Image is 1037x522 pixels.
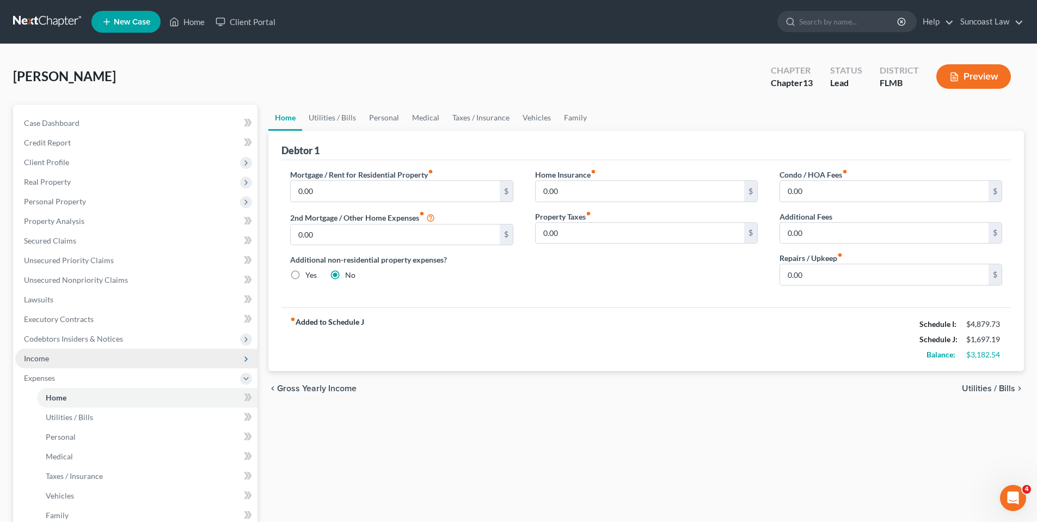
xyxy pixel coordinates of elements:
button: Preview [936,64,1011,89]
i: fiber_manual_record [586,211,591,216]
span: Income [24,354,49,363]
input: -- [780,223,989,244]
span: New Case [114,18,150,26]
a: Medical [37,447,257,466]
label: Mortgage / Rent for Residential Property [290,169,433,180]
a: Credit Report [15,133,257,153]
button: chevron_left Gross Yearly Income [268,384,357,393]
a: Taxes / Insurance [446,105,516,131]
input: -- [291,181,499,202]
a: Medical [406,105,446,131]
a: Utilities / Bills [37,408,257,427]
span: Expenses [24,373,55,383]
div: $ [989,264,1002,285]
strong: Schedule I: [919,319,956,329]
span: Case Dashboard [24,118,79,128]
span: Executory Contracts [24,314,94,324]
span: Utilities / Bills [962,384,1015,393]
span: Taxes / Insurance [46,471,103,481]
span: Codebtors Insiders & Notices [24,334,123,343]
div: $1,697.19 [966,334,1002,345]
span: Medical [46,452,73,461]
span: Real Property [24,177,71,186]
iframe: Intercom live chat [1000,485,1026,511]
a: Vehicles [37,486,257,506]
span: Vehicles [46,491,74,500]
span: Utilities / Bills [46,412,93,422]
button: Utilities / Bills chevron_right [962,384,1024,393]
a: Utilities / Bills [302,105,363,131]
div: $4,879.73 [966,319,1002,330]
span: Unsecured Nonpriority Claims [24,275,128,284]
span: Gross Yearly Income [277,384,357,393]
a: Lawsuits [15,290,257,309]
i: chevron_right [1015,384,1024,393]
strong: Schedule J: [919,335,958,344]
span: Home [46,393,66,402]
a: Vehicles [516,105,557,131]
div: Lead [830,77,862,89]
a: Client Portal [210,12,281,32]
a: Personal [363,105,406,131]
input: -- [291,224,499,245]
input: Search by name... [799,11,899,32]
span: 13 [803,77,813,88]
a: Home [268,105,302,131]
label: Additional non-residential property expenses? [290,254,513,265]
span: Client Profile [24,157,69,167]
input: -- [536,181,744,202]
i: chevron_left [268,384,277,393]
div: $ [989,181,1002,202]
label: Condo / HOA Fees [780,169,848,180]
a: Help [917,12,954,32]
label: Repairs / Upkeep [780,252,843,264]
a: Home [37,388,257,408]
a: Personal [37,427,257,447]
a: Executory Contracts [15,309,257,329]
i: fiber_manual_record [428,169,433,174]
div: $3,182.54 [966,349,1002,360]
label: Home Insurance [535,169,596,180]
i: fiber_manual_record [290,317,296,322]
div: Debtor 1 [281,144,320,157]
div: $ [989,223,1002,244]
div: Chapter [771,64,813,77]
span: Lawsuits [24,295,53,304]
a: Unsecured Nonpriority Claims [15,270,257,290]
a: Unsecured Priority Claims [15,251,257,270]
i: fiber_manual_record [842,169,848,174]
a: Home [164,12,210,32]
i: fiber_manual_record [837,252,843,258]
div: District [880,64,919,77]
a: Suncoast Law [955,12,1023,32]
input: -- [536,223,744,244]
span: Secured Claims [24,236,76,245]
input: -- [780,181,989,202]
a: Family [557,105,593,131]
div: $ [500,181,513,202]
i: fiber_manual_record [419,211,425,216]
a: Secured Claims [15,231,257,251]
span: Family [46,511,69,520]
input: -- [780,264,989,285]
label: Property Taxes [535,211,591,222]
strong: Added to Schedule J [290,317,364,362]
span: Personal [46,432,76,441]
label: Additional Fees [780,211,832,222]
a: Property Analysis [15,211,257,231]
div: $ [744,223,757,244]
label: 2nd Mortgage / Other Home Expenses [290,211,435,224]
div: $ [744,181,757,202]
label: No [345,270,355,281]
span: Credit Report [24,138,71,147]
span: [PERSON_NAME] [13,68,116,84]
div: Status [830,64,862,77]
span: 4 [1022,485,1031,494]
i: fiber_manual_record [591,169,596,174]
a: Case Dashboard [15,113,257,133]
div: $ [500,224,513,245]
span: Personal Property [24,197,86,206]
strong: Balance: [926,350,955,359]
span: Property Analysis [24,216,84,226]
div: Chapter [771,77,813,89]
